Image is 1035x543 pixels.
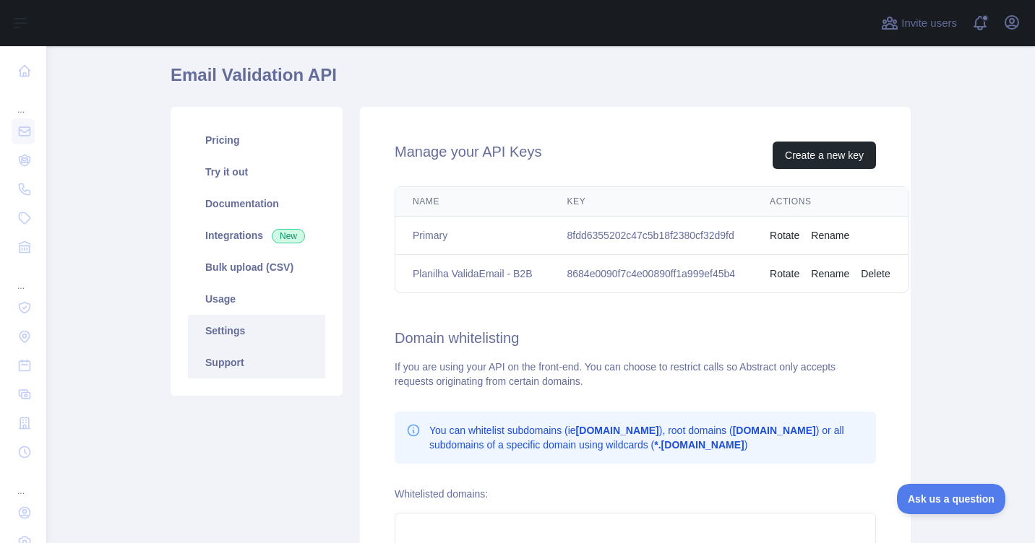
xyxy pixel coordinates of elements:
span: New [272,229,305,243]
a: Support [188,347,325,378]
b: *.[DOMAIN_NAME] [654,439,744,451]
span: Invite users [901,15,957,32]
button: Create a new key [773,142,876,169]
td: Primary [395,217,550,255]
a: Documentation [188,188,325,220]
button: Rotate [770,228,799,243]
button: Rename [811,228,849,243]
button: Invite users [878,12,960,35]
th: Key [550,187,753,217]
a: Try it out [188,156,325,188]
b: [DOMAIN_NAME] [733,425,816,436]
a: Pricing [188,124,325,156]
label: Whitelisted domains: [395,488,488,500]
a: Settings [188,315,325,347]
iframe: Toggle Customer Support [897,484,1006,514]
p: You can whitelist subdomains (ie ), root domains ( ) or all subdomains of a specific domain using... [429,423,864,452]
h2: Manage your API Keys [395,142,541,169]
button: Rotate [770,266,799,281]
td: Planilha ValidaEmail - B2B [395,255,550,293]
th: Actions [752,187,908,217]
a: Bulk upload (CSV) [188,251,325,283]
h1: Email Validation API [171,64,911,98]
th: Name [395,187,550,217]
div: ... [12,468,35,497]
a: Integrations New [188,220,325,251]
td: 8684e0090f7c4e00890ff1a999ef45b4 [550,255,753,293]
td: 8fdd6355202c47c5b18f2380cf32d9fd [550,217,753,255]
div: ... [12,87,35,116]
button: Delete [861,266,890,281]
div: If you are using your API on the front-end. You can choose to restrict calls so Abstract only acc... [395,360,876,388]
button: Rename [811,266,849,281]
b: [DOMAIN_NAME] [576,425,659,436]
h2: Domain whitelisting [395,328,876,348]
div: ... [12,263,35,292]
a: Usage [188,283,325,315]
